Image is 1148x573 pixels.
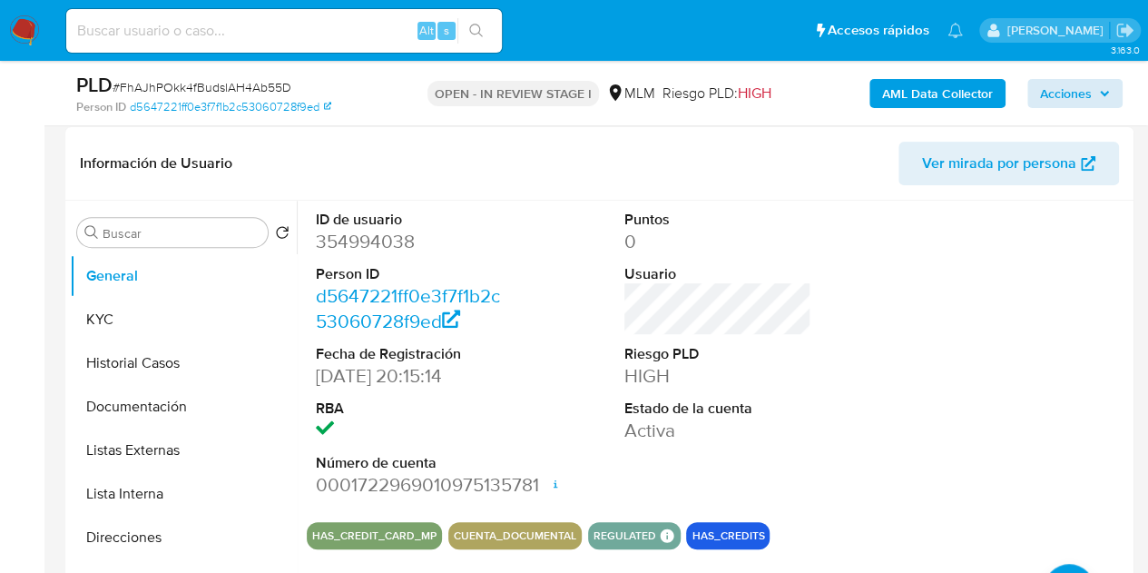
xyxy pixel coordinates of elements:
[606,84,655,104] div: MLM
[70,429,297,472] button: Listas Externas
[66,19,502,43] input: Buscar usuario o caso...
[70,254,297,298] button: General
[1006,22,1109,39] p: loui.hernandezrodriguez@mercadolibre.com.mx
[457,18,495,44] button: search-icon
[316,210,504,230] dt: ID de usuario
[1115,21,1134,40] a: Salir
[898,142,1119,185] button: Ver mirada por persona
[624,344,812,364] dt: Riesgo PLD
[316,472,504,498] dd: 0001722969010975135781
[624,418,812,443] dd: Activa
[70,298,297,341] button: KYC
[738,83,771,104] span: HIGH
[84,225,99,240] button: Buscar
[113,78,291,96] span: # FhAJhPOkk4fBudslAH4Ab55D
[76,99,126,115] b: Person ID
[922,142,1076,185] span: Ver mirada por persona
[70,341,297,385] button: Historial Casos
[316,229,504,254] dd: 354994038
[70,472,297,516] button: Lista Interna
[624,229,812,254] dd: 0
[316,399,504,419] dt: RBA
[828,21,929,40] span: Accesos rápidos
[130,99,331,115] a: d5647221ff0e3f7f1b2c53060728f9ed
[70,516,297,559] button: Direcciones
[316,264,504,284] dt: Person ID
[70,385,297,429] button: Documentación
[444,22,449,39] span: s
[103,225,260,242] input: Buscar
[316,282,500,334] a: d5647221ff0e3f7f1b2c53060728f9ed
[1110,43,1139,57] span: 3.163.0
[1040,79,1092,108] span: Acciones
[662,84,771,104] span: Riesgo PLD:
[427,81,599,106] p: OPEN - IN REVIEW STAGE I
[80,154,232,173] h1: Información de Usuario
[1027,79,1123,108] button: Acciones
[947,23,963,38] a: Notificaciones
[882,79,993,108] b: AML Data Collector
[624,210,812,230] dt: Puntos
[624,264,812,284] dt: Usuario
[624,399,812,419] dt: Estado de la cuenta
[624,363,812,389] dd: HIGH
[419,22,434,39] span: Alt
[76,70,113,99] b: PLD
[275,225,289,245] button: Volver al orden por defecto
[316,363,504,389] dd: [DATE] 20:15:14
[869,79,1006,108] button: AML Data Collector
[316,453,504,473] dt: Número de cuenta
[316,344,504,364] dt: Fecha de Registración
